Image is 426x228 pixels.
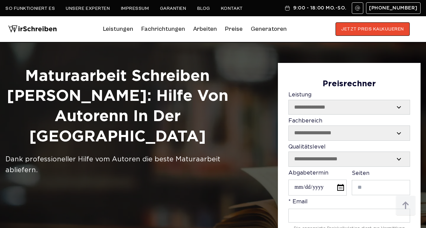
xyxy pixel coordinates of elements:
a: Garantien [160,6,186,11]
label: Abgabetermin [288,170,347,196]
span: Seiten [352,171,369,176]
span: [PHONE_NUMBER] [369,5,418,11]
label: Fachbereich [288,118,410,141]
a: Preise [225,25,243,32]
img: Schedule [284,5,290,11]
label: Leistung [288,92,410,115]
a: Generatoren [251,24,287,35]
a: Kontakt [221,6,243,11]
a: Fachrichtungen [141,24,185,35]
button: JETZT PREIS KALKULIEREN [336,22,410,36]
input: Abgabetermin [288,180,347,196]
a: Leistungen [103,24,133,35]
input: * Email [288,209,410,223]
a: [PHONE_NUMBER] [366,2,421,14]
img: Email [355,5,360,11]
span: 9:00 - 18:00 Mo.-So. [293,5,346,11]
label: * Email [288,199,410,222]
img: button top [395,196,416,216]
div: Dank professioneller Hilfe vom Autoren die beste Maturaarbeit abliefern. [5,154,230,176]
div: Preisrechner [288,79,410,89]
h1: Maturaarbeit Schreiben [PERSON_NAME]: Hilfe von Autorenn in der [GEOGRAPHIC_DATA] [5,66,230,147]
a: Unsere Experten [66,6,110,11]
img: logo wirschreiben [8,22,57,36]
select: Fachbereich [289,126,410,140]
a: So funktioniert es [5,6,55,11]
a: Blog [197,6,210,11]
select: Qualitätslevel [289,152,410,166]
a: Impressum [121,6,149,11]
a: Arbeiten [193,24,217,35]
label: Qualitätslevel [288,144,410,167]
select: Leistung [289,100,410,114]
